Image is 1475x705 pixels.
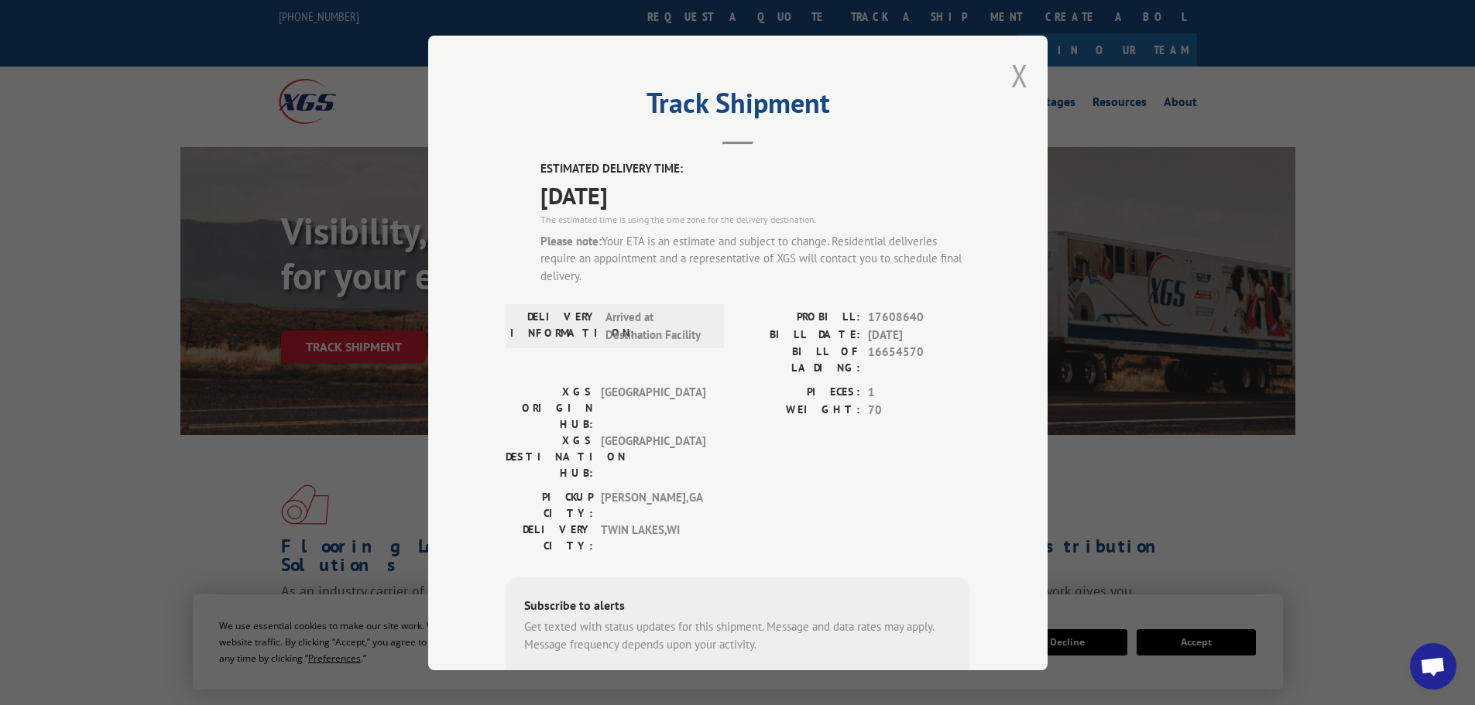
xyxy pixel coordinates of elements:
div: Get texted with status updates for this shipment. Message and data rates may apply. Message frequ... [524,618,952,653]
span: [GEOGRAPHIC_DATA] [601,433,705,481]
label: DELIVERY CITY: [506,522,593,554]
span: [GEOGRAPHIC_DATA] [601,384,705,433]
label: XGS DESTINATION HUB: [506,433,593,481]
span: 16654570 [868,344,970,376]
label: XGS ORIGIN HUB: [506,384,593,433]
span: TWIN LAKES , WI [601,522,705,554]
span: 70 [868,401,970,419]
span: [PERSON_NAME] , GA [601,489,705,522]
label: DELIVERY INFORMATION: [510,309,598,344]
label: BILL DATE: [738,326,860,344]
label: ESTIMATED DELIVERY TIME: [540,160,970,178]
span: [DATE] [868,326,970,344]
button: Close modal [1011,55,1028,96]
label: WEIGHT: [738,401,860,419]
span: [DATE] [540,177,970,212]
span: 17608640 [868,309,970,327]
label: PROBILL: [738,309,860,327]
div: The estimated time is using the time zone for the delivery destination. [540,212,970,226]
span: 1 [868,384,970,402]
label: BILL OF LADING: [738,344,860,376]
h2: Track Shipment [506,92,970,121]
div: Subscribe to alerts [524,596,952,618]
div: Your ETA is an estimate and subject to change. Residential deliveries require an appointment and ... [540,232,970,285]
strong: Please note: [540,233,602,248]
label: PICKUP CITY: [506,489,593,522]
label: PIECES: [738,384,860,402]
span: Arrived at Destination Facility [605,309,710,344]
div: Open chat [1410,643,1456,690]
